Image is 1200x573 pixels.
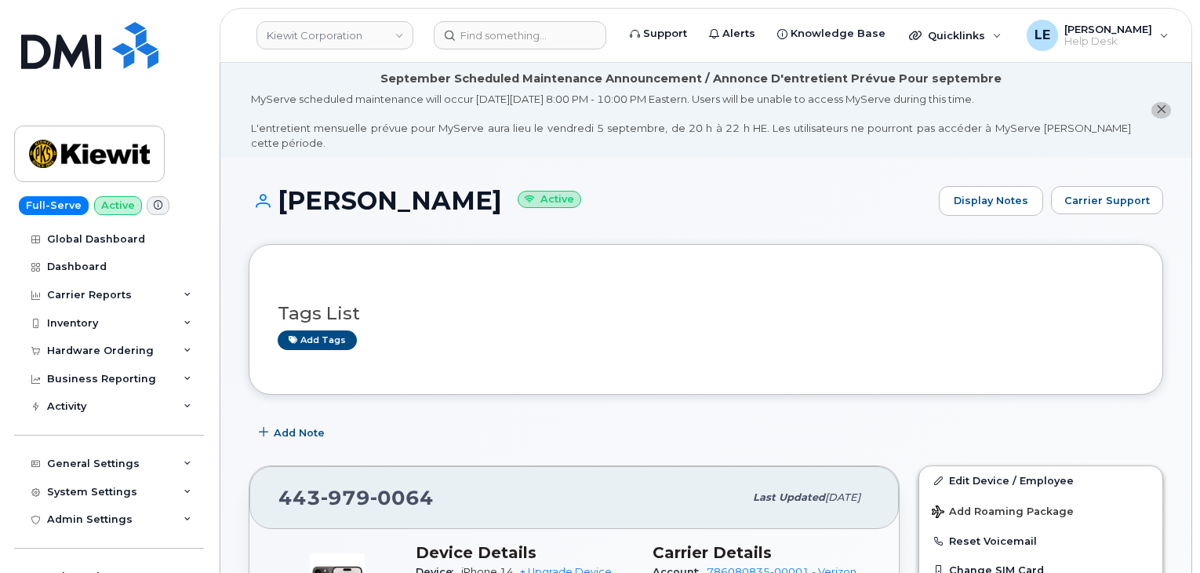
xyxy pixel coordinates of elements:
h3: Tags List [278,304,1134,323]
button: close notification [1151,102,1171,119]
span: Add Note [274,425,325,440]
div: MyServe scheduled maintenance will occur [DATE][DATE] 8:00 PM - 10:00 PM Eastern. Users will be u... [251,92,1131,150]
span: Last updated [753,491,825,503]
h3: Device Details [416,543,634,562]
span: Carrier Support [1064,193,1150,208]
a: Display Notes [939,186,1043,216]
div: September Scheduled Maintenance Announcement / Annonce D'entretient Prévue Pour septembre [380,71,1002,87]
span: [DATE] [825,491,860,503]
button: Reset Voicemail [919,527,1162,555]
a: Add tags [278,330,357,350]
span: 979 [321,486,370,509]
button: Add Note [249,418,338,447]
button: Carrier Support [1051,186,1163,214]
a: Edit Device / Employee [919,466,1162,495]
small: Active [518,191,581,209]
iframe: Messenger Launcher [1132,505,1188,561]
span: Add Roaming Package [932,505,1074,520]
h3: Carrier Details [653,543,871,562]
span: 443 [278,486,434,509]
button: Add Roaming Package [919,495,1162,527]
span: 0064 [370,486,434,509]
h1: [PERSON_NAME] [249,187,931,214]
